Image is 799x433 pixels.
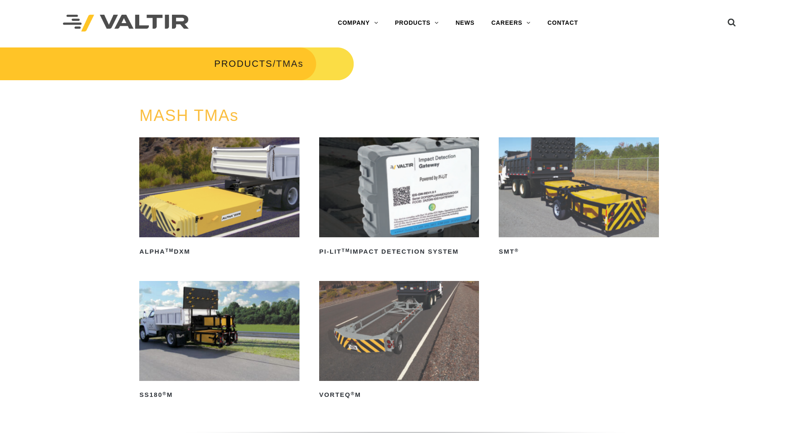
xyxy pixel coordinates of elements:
a: CAREERS [483,15,539,31]
a: PRODUCTS [386,15,447,31]
a: MASH TMAs [139,107,239,124]
sup: ® [163,391,167,396]
h2: PI-LIT Impact Detection System [319,245,479,258]
h2: VORTEQ M [319,388,479,402]
a: SMT® [499,137,658,258]
a: ALPHATMDXM [139,137,299,258]
a: PI-LITTMImpact Detection System [319,137,479,258]
span: TMAs [276,58,303,69]
a: CONTACT [539,15,586,31]
sup: ® [351,391,355,396]
a: NEWS [447,15,483,31]
a: PRODUCTS [214,58,273,69]
img: Valtir [63,15,189,32]
a: VORTEQ®M [319,281,479,402]
h2: SMT [499,245,658,258]
h2: ALPHA DXM [139,245,299,258]
sup: TM [342,248,350,253]
a: COMPANY [329,15,386,31]
a: SS180®M [139,281,299,402]
h2: SS180 M [139,388,299,402]
sup: ® [515,248,519,253]
sup: TM [165,248,174,253]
